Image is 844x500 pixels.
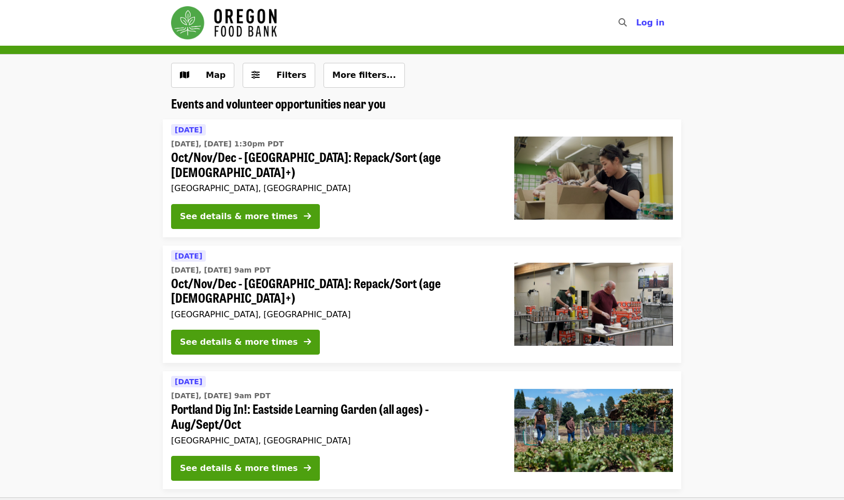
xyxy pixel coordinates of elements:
[628,12,673,33] button: Log in
[618,18,627,28] i: search icon
[514,137,673,220] img: Oct/Nov/Dec - Portland: Repack/Sort (age 8+) organized by Oregon Food Bank
[175,126,202,134] span: [DATE]
[206,70,226,80] span: Map
[323,63,405,88] button: More filters...
[180,70,189,80] i: map icon
[171,436,498,445] div: [GEOGRAPHIC_DATA], [GEOGRAPHIC_DATA]
[304,337,311,347] i: arrow-right icon
[276,70,306,80] span: Filters
[163,371,681,489] a: See details for "Portland Dig In!: Eastside Learning Garden (all ages) - Aug/Sept/Oct"
[180,336,298,348] div: See details & more times
[171,265,271,276] time: [DATE], [DATE] 9am PDT
[180,462,298,475] div: See details & more times
[171,150,498,180] span: Oct/Nov/Dec - [GEOGRAPHIC_DATA]: Repack/Sort (age [DEMOGRAPHIC_DATA]+)
[171,204,320,229] button: See details & more times
[171,309,498,319] div: [GEOGRAPHIC_DATA], [GEOGRAPHIC_DATA]
[171,63,234,88] button: Show map view
[251,70,260,80] i: sliders-h icon
[171,276,498,306] span: Oct/Nov/Dec - [GEOGRAPHIC_DATA]: Repack/Sort (age [DEMOGRAPHIC_DATA]+)
[171,401,498,431] span: Portland Dig In!: Eastside Learning Garden (all ages) - Aug/Sept/Oct
[304,211,311,221] i: arrow-right icon
[304,463,311,473] i: arrow-right icon
[171,390,271,401] time: [DATE], [DATE] 9am PDT
[171,94,386,112] span: Events and volunteer opportunities near you
[633,10,641,35] input: Search
[175,377,202,386] span: [DATE]
[243,63,315,88] button: Filters (0 selected)
[171,330,320,355] button: See details & more times
[171,139,284,150] time: [DATE], [DATE] 1:30pm PDT
[180,210,298,223] div: See details & more times
[163,119,681,237] a: See details for "Oct/Nov/Dec - Portland: Repack/Sort (age 8+)"
[163,246,681,363] a: See details for "Oct/Nov/Dec - Portland: Repack/Sort (age 16+)"
[171,183,498,193] div: [GEOGRAPHIC_DATA], [GEOGRAPHIC_DATA]
[171,6,277,39] img: Oregon Food Bank - Home
[332,70,396,80] span: More filters...
[175,252,202,260] span: [DATE]
[514,263,673,346] img: Oct/Nov/Dec - Portland: Repack/Sort (age 16+) organized by Oregon Food Bank
[636,18,665,28] span: Log in
[514,389,673,472] img: Portland Dig In!: Eastside Learning Garden (all ages) - Aug/Sept/Oct organized by Oregon Food Bank
[171,456,320,481] button: See details & more times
